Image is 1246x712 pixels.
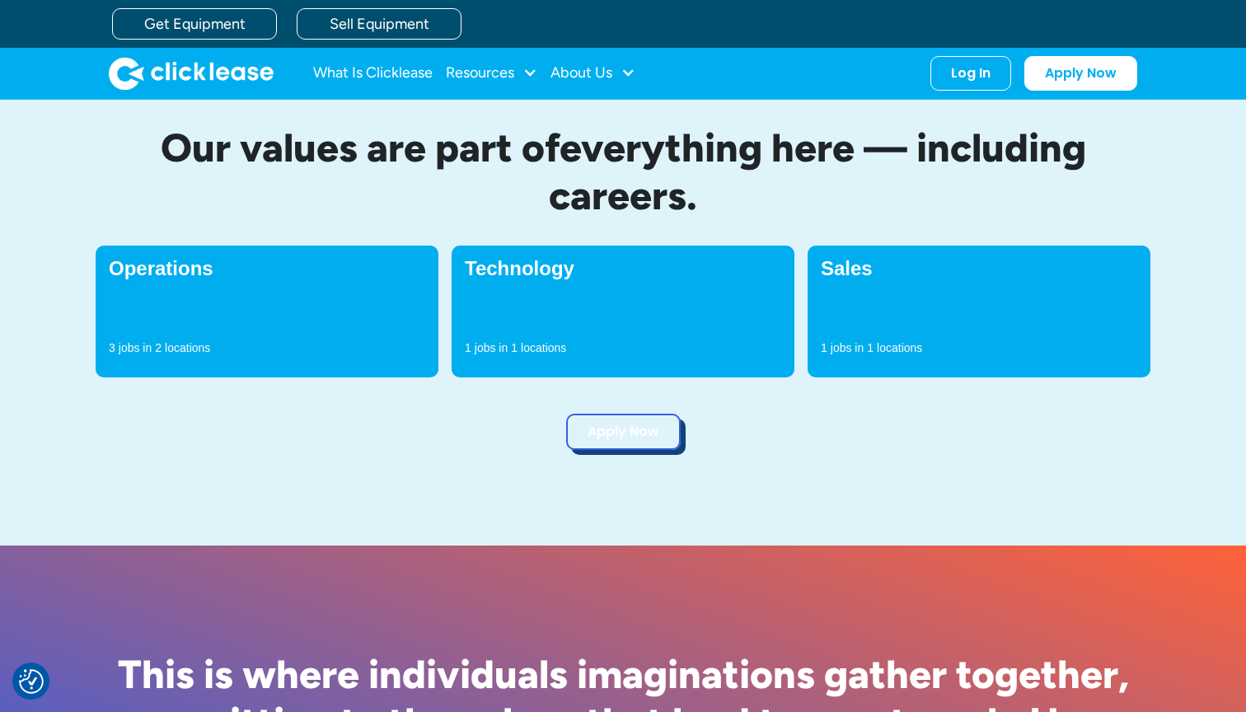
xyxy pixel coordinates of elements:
p: locations [165,340,210,356]
div: Log In [951,65,991,82]
div: About Us [550,57,635,90]
p: 1 [867,340,874,356]
img: Clicklease logo [109,57,274,90]
h2: Our values are part of [96,124,1150,219]
p: 3 [109,340,115,356]
p: jobs in [119,340,152,356]
a: Apply Now [1024,56,1137,91]
a: Sell Equipment [297,8,461,40]
a: What Is Clicklease [313,57,433,90]
span: everything here — including careers. [549,124,1086,219]
p: locations [877,340,922,356]
a: Apply Now [566,414,681,450]
p: 1 [465,340,471,356]
p: 1 [821,340,827,356]
a: home [109,57,274,90]
img: Revisit consent button [19,669,44,694]
button: Consent Preferences [19,669,44,694]
div: Resources [446,57,537,90]
p: locations [521,340,566,356]
p: 2 [155,340,162,356]
h4: Operations [109,259,425,279]
p: 1 [511,340,518,356]
h4: Sales [821,259,1137,279]
a: Get Equipment [112,8,277,40]
p: jobs in [831,340,864,356]
p: jobs in [475,340,508,356]
h4: Technology [465,259,781,279]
